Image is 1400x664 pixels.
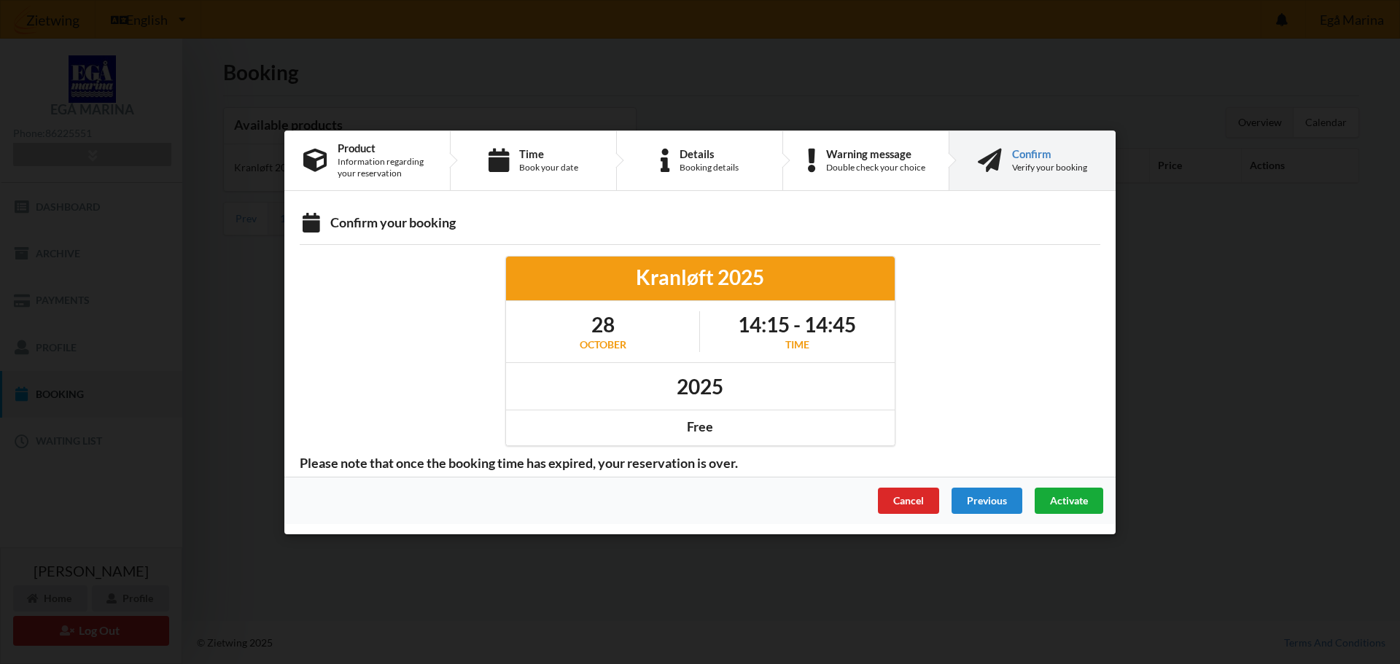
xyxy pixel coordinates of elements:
[300,214,1100,234] div: Confirm your booking
[516,264,884,290] div: Kranløft 2025
[952,487,1022,513] div: Previous
[738,311,856,337] h1: 14:15 - 14:45
[680,147,739,159] div: Details
[738,337,856,352] div: Time
[516,418,884,435] div: Free
[878,487,939,513] div: Cancel
[680,161,739,173] div: Booking details
[826,161,925,173] div: Double check your choice
[580,311,626,337] h1: 28
[519,147,578,159] div: Time
[289,454,748,471] span: Please note that once the booking time has expired, your reservation is over.
[519,161,578,173] div: Book your date
[677,372,723,399] h1: 2025
[1012,147,1087,159] div: Confirm
[1050,493,1088,506] span: Activate
[1012,161,1087,173] div: Verify your booking
[580,337,626,352] div: October
[338,141,431,153] div: Product
[338,155,431,179] div: Information regarding your reservation
[826,147,925,159] div: Warning message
